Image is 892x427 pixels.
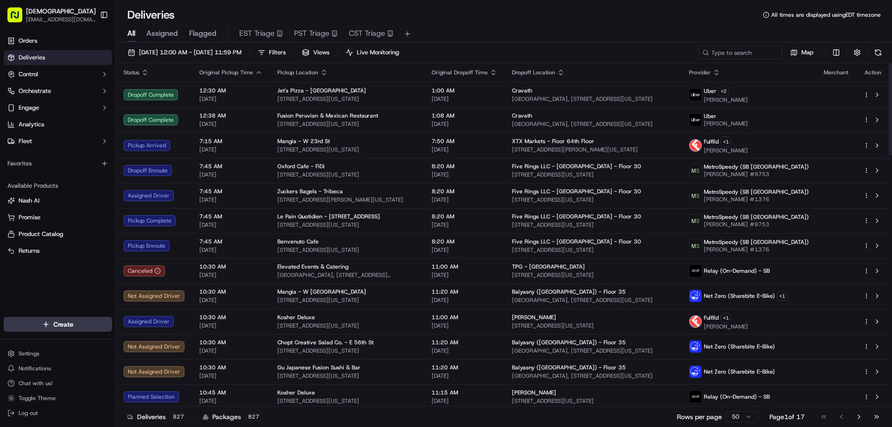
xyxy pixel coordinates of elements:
span: Status [124,69,139,76]
span: 11:15 AM [432,389,497,396]
span: Gu Japanese Fusion Sushi & Bar [277,364,361,371]
span: Fleet [19,137,32,145]
span: Create [53,320,73,329]
span: [DATE] [432,296,497,304]
span: Assigned [146,28,178,39]
span: Balyasny ([GEOGRAPHIC_DATA]) - Floor 35 [512,364,626,371]
span: Knowledge Base [19,135,71,144]
a: Promise [7,213,108,222]
span: [STREET_ADDRESS][US_STATE] [512,196,674,204]
img: uber-new-logo.jpeg [689,89,702,101]
span: MetroSpeedy (SB [GEOGRAPHIC_DATA]) [704,213,809,221]
span: Engage [19,104,39,112]
span: [STREET_ADDRESS][US_STATE] [277,322,417,329]
span: 1:00 AM [432,87,497,94]
span: Uber [704,112,716,120]
span: [DATE] [199,246,262,254]
span: Elevated Events & Catering [277,263,348,270]
span: Filters [269,48,286,57]
button: Engage [4,100,112,115]
span: Uber [704,87,716,95]
span: [DATE] [432,221,497,229]
button: Map [786,46,818,59]
span: Flagged [189,28,216,39]
span: Relay (On-Demand) - SB [704,267,770,275]
span: Five Rings LLC - [GEOGRAPHIC_DATA] - Floor 30 [512,188,641,195]
span: Mangia - W 23rd St [277,138,330,145]
a: Returns [7,247,108,255]
span: EST Triage [239,28,275,39]
span: [DATE] [199,171,262,178]
span: 12:38 AM [199,112,262,119]
button: [EMAIL_ADDRESS][DOMAIN_NAME] [26,16,96,23]
span: Toggle Theme [19,394,56,402]
span: Control [19,70,38,79]
button: +1 [721,313,731,323]
span: [DATE] [199,372,262,380]
button: Canceled [124,265,165,276]
a: Powered byPylon [66,157,112,164]
span: [DATE] [432,120,497,128]
span: [STREET_ADDRESS][US_STATE] [277,397,417,405]
img: metro_speed_logo.png [689,215,702,227]
span: All [127,28,135,39]
span: MetroSpeedy (SB [GEOGRAPHIC_DATA]) [704,188,809,196]
span: TPG - [GEOGRAPHIC_DATA] [512,263,585,270]
span: [DATE] [199,397,262,405]
div: 827 [170,413,187,421]
button: Orchestrate [4,84,112,99]
span: Live Monitoring [357,48,399,57]
img: metro_speed_logo.png [689,190,702,202]
span: [DATE] [432,397,497,405]
span: [DATE] [432,171,497,178]
span: Promise [19,213,40,222]
div: Favorites [4,156,112,171]
span: Returns [19,247,39,255]
span: 11:20 AM [432,364,497,371]
span: 10:45 AM [199,389,262,396]
span: Nash AI [19,197,39,205]
button: Create [4,317,112,332]
span: [PERSON_NAME] #1376 [704,196,809,203]
span: 11:20 AM [432,339,497,346]
span: [GEOGRAPHIC_DATA], [STREET_ADDRESS][US_STATE] [512,372,674,380]
button: Refresh [872,46,885,59]
span: Fulflld [704,138,719,145]
img: profile_Fulflld_OnFleet_Thistle_SF.png [689,315,702,328]
span: [STREET_ADDRESS][US_STATE] [277,296,417,304]
span: 7:45 AM [199,238,262,245]
span: Chopt Creative Salad Co. - E 56th St [277,339,374,346]
span: [STREET_ADDRESS][US_STATE] [277,171,417,178]
span: Balyasny ([GEOGRAPHIC_DATA]) - Floor 35 [512,339,626,346]
span: Five Rings LLC - [GEOGRAPHIC_DATA] - Floor 30 [512,163,641,170]
span: [GEOGRAPHIC_DATA], [STREET_ADDRESS][US_STATE] [277,271,417,279]
span: [PERSON_NAME] [704,96,748,104]
div: 827 [245,413,262,421]
a: 💻API Documentation [75,131,153,148]
span: [DATE] [199,271,262,279]
div: Page 1 of 17 [769,412,805,421]
span: MetroSpeedy (SB [GEOGRAPHIC_DATA]) [704,238,809,246]
a: Orders [4,33,112,48]
span: [DATE] [432,322,497,329]
span: Cravath [512,112,532,119]
button: [DATE] 12:00 AM - [DATE] 11:59 PM [124,46,246,59]
span: Le Pain Quotidien - [STREET_ADDRESS] [277,213,380,220]
a: Analytics [4,117,112,132]
img: relay_logo_black.png [689,391,702,403]
span: Provider [689,69,711,76]
a: Nash AI [7,197,108,205]
button: Log out [4,407,112,420]
span: [GEOGRAPHIC_DATA], [STREET_ADDRESS][US_STATE] [512,95,674,103]
span: [DATE] [199,196,262,204]
span: [DATE] [432,271,497,279]
button: Control [4,67,112,82]
span: Original Dropoff Time [432,69,488,76]
span: Pylon [92,158,112,164]
span: [STREET_ADDRESS][US_STATE] [277,246,417,254]
span: [DATE] 12:00 AM - [DATE] 11:59 PM [139,48,242,57]
span: Orchestrate [19,87,51,95]
button: [DEMOGRAPHIC_DATA] [26,7,96,16]
span: Cravath [512,87,532,94]
span: [PERSON_NAME] [704,120,748,127]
